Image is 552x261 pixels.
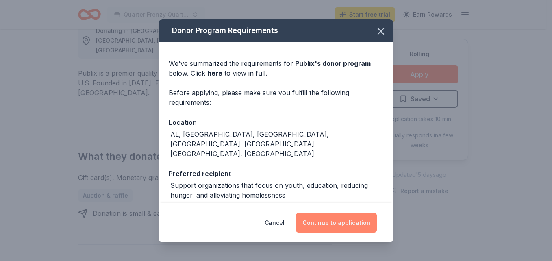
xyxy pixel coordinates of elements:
a: here [207,68,222,78]
div: Support organizations that focus on youth, education, reducing hunger, and alleviating homelessness [170,181,383,200]
div: We've summarized the requirements for below. Click to view in full. [169,59,383,78]
div: AL, [GEOGRAPHIC_DATA], [GEOGRAPHIC_DATA], [GEOGRAPHIC_DATA], [GEOGRAPHIC_DATA], [GEOGRAPHIC_DATA]... [170,129,383,159]
div: Before applying, please make sure you fulfill the following requirements: [169,88,383,107]
button: Cancel [265,213,285,233]
div: Donor Program Requirements [159,19,393,42]
button: Continue to application [296,213,377,233]
div: Location [169,117,383,128]
div: Preferred recipient [169,168,383,179]
span: Publix 's donor program [295,59,371,67]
